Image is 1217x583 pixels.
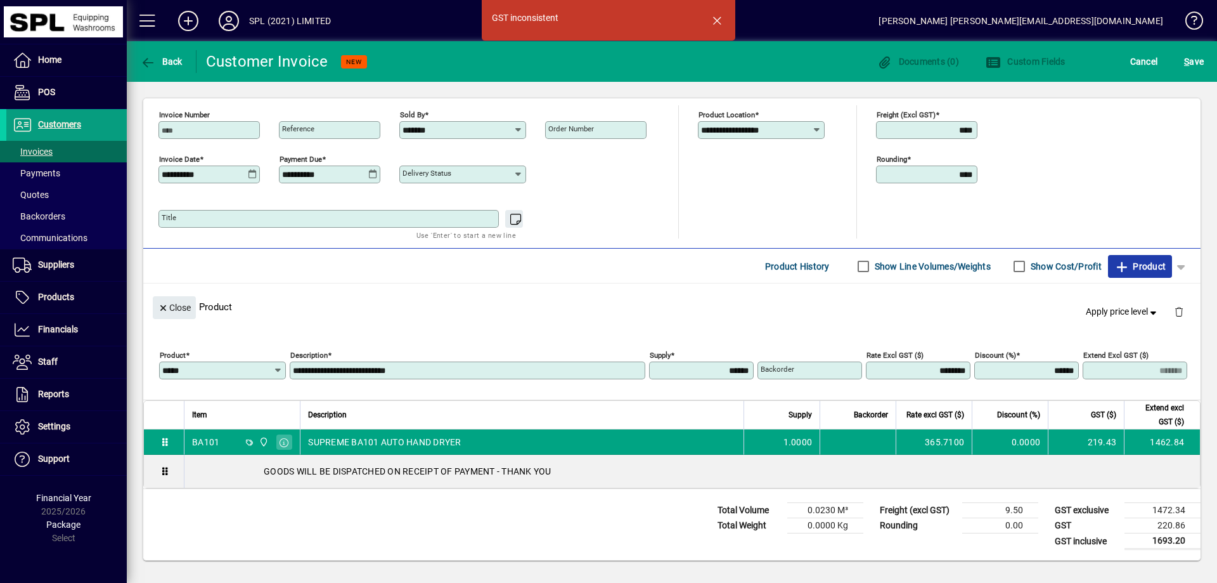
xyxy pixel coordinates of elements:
mat-label: Delivery status [402,169,451,178]
button: Apply price level [1081,301,1164,324]
span: Product History [765,256,830,277]
span: Staff [38,357,58,367]
app-page-header-button: Delete [1164,306,1194,317]
span: Product [1114,256,1166,277]
div: SPL (2021) LIMITED [249,11,331,31]
a: Settings [6,411,127,443]
mat-label: Order number [548,124,594,133]
a: Invoices [6,141,127,162]
div: GOODS WILL BE DISPATCHED ON RECEIPT OF PAYMENT - THANK YOU [184,455,1200,488]
div: [PERSON_NAME] [PERSON_NAME][EMAIL_ADDRESS][DOMAIN_NAME] [879,11,1163,31]
div: Product [143,284,1201,330]
button: Close [153,296,196,319]
span: Package [46,520,80,530]
span: SUPREME BA101 AUTO HAND DRYER [308,436,461,449]
mat-label: Extend excl GST ($) [1083,351,1149,360]
td: 0.00 [962,518,1038,534]
span: Supply [789,408,812,422]
button: Product History [760,255,835,278]
span: GST ($) [1091,408,1116,422]
td: 0.0000 Kg [787,518,863,534]
span: Extend excl GST ($) [1132,401,1184,429]
td: Total Volume [711,503,787,518]
td: 219.43 [1048,429,1124,455]
span: ave [1184,51,1204,72]
a: Quotes [6,184,127,206]
button: Documents (0) [873,50,962,73]
span: Payments [13,168,60,178]
button: Save [1181,50,1207,73]
a: Staff [6,346,127,378]
button: Add [168,10,209,32]
mat-label: Product location [699,110,755,119]
mat-label: Reference [282,124,314,133]
span: Custom Fields [986,56,1066,67]
span: NEW [346,58,362,66]
td: GST exclusive [1048,503,1124,518]
span: Reports [38,389,69,399]
span: S [1184,56,1189,67]
span: Backorders [13,211,65,221]
mat-hint: Use 'Enter' to start a new line [416,228,516,242]
a: Reports [6,379,127,410]
span: Cancel [1130,51,1158,72]
a: Support [6,443,127,475]
mat-label: Discount (%) [975,351,1016,360]
button: Back [137,50,186,73]
a: POS [6,77,127,108]
span: Discount (%) [997,408,1040,422]
span: Documents (0) [877,56,959,67]
button: Cancel [1127,50,1161,73]
label: Show Line Volumes/Weights [872,260,991,273]
span: Description [308,408,347,422]
button: Profile [209,10,249,32]
a: Backorders [6,206,127,227]
a: Products [6,282,127,313]
span: Invoices [13,147,53,157]
a: Communications [6,227,127,249]
td: 1472.34 [1124,503,1201,518]
td: 220.86 [1124,518,1201,534]
mat-label: Supply [650,351,671,360]
span: Communications [13,233,87,243]
button: Custom Fields [982,50,1069,73]
mat-label: Payment due [280,155,322,164]
span: Support [38,454,70,464]
button: Product [1108,255,1172,278]
mat-label: Rounding [877,155,907,164]
app-page-header-button: Close [150,301,199,313]
mat-label: Product [160,351,186,360]
span: Financials [38,324,78,334]
mat-label: Sold by [400,110,425,119]
td: 1462.84 [1124,429,1200,455]
div: Customer Invoice [206,51,328,72]
td: GST [1048,518,1124,534]
mat-label: Invoice date [159,155,200,164]
mat-label: Backorder [761,365,794,374]
a: Payments [6,162,127,184]
td: Total Weight [711,518,787,534]
td: Freight (excl GST) [873,503,962,518]
a: Financials [6,314,127,346]
a: Home [6,44,127,76]
td: Rounding [873,518,962,534]
a: Suppliers [6,249,127,281]
span: Home [38,55,61,65]
mat-label: Invoice number [159,110,210,119]
td: 1693.20 [1124,534,1201,549]
span: Rate excl GST ($) [906,408,964,422]
div: 365.7100 [904,436,964,449]
app-page-header-button: Back [127,50,196,73]
span: POS [38,87,55,97]
td: 9.50 [962,503,1038,518]
label: Show Cost/Profit [1028,260,1102,273]
mat-label: Title [162,213,176,222]
td: 0.0000 [972,429,1048,455]
span: Products [38,292,74,302]
span: 1.0000 [783,436,813,449]
span: Apply price level [1086,305,1159,318]
mat-label: Freight (excl GST) [877,110,936,119]
span: SPL (2021) Limited [255,435,270,449]
span: Close [158,298,191,318]
span: Financial Year [36,493,91,503]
